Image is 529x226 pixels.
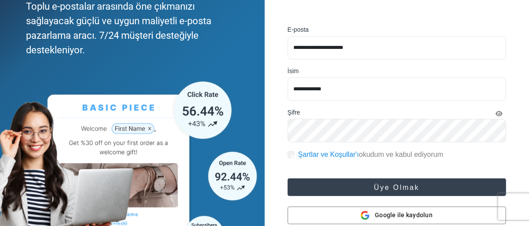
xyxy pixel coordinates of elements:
font: İsim [288,67,299,74]
button: Google ile kaydolun [288,207,506,224]
font: Üye olmak [374,184,419,191]
font: E-posta [288,26,309,33]
button: Üye olmak [288,178,506,196]
font: Şifre [288,109,300,116]
a: Şartlar ve Koşullar'ı [298,151,359,158]
font: Toplu e-postalar arasında öne çıkmanızı sağlayacak güçlü ve uygun maliyetli e-posta pazarlama ara... [26,1,211,56]
i: Şifreyi Göster [496,111,503,117]
font: Google ile kaydolun [375,211,433,219]
font: okudum ve kabul ediyorum [359,151,443,158]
